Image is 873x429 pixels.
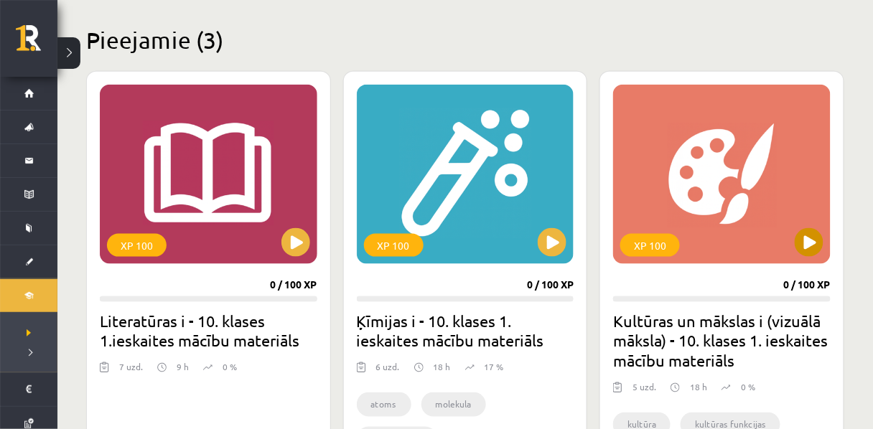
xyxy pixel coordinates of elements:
h2: Ķīmijas i - 10. klases 1. ieskaites mācību materiāls [357,311,574,351]
p: 18 h [434,361,451,374]
div: XP 100 [620,234,680,257]
div: XP 100 [364,234,424,257]
p: 0 % [741,381,755,394]
li: atoms [357,392,411,417]
p: 0 % [223,361,237,374]
h2: Pieejamie (3) [86,26,844,54]
div: 7 uzd. [119,361,143,382]
div: 5 uzd. [632,381,656,402]
a: Rīgas 1. Tālmācības vidusskola [16,25,57,61]
li: molekula [421,392,486,417]
p: 9 h [177,361,189,374]
h2: Literatūras i - 10. klases 1.ieskaites mācību materiāls [100,311,317,351]
p: 18 h [690,381,707,394]
h2: Kultūras un mākslas i (vizuālā māksla) - 10. klases 1. ieskaites mācību materiāls [613,311,831,371]
div: 6 uzd. [376,361,400,382]
p: 17 % [485,361,504,374]
div: XP 100 [107,234,167,257]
